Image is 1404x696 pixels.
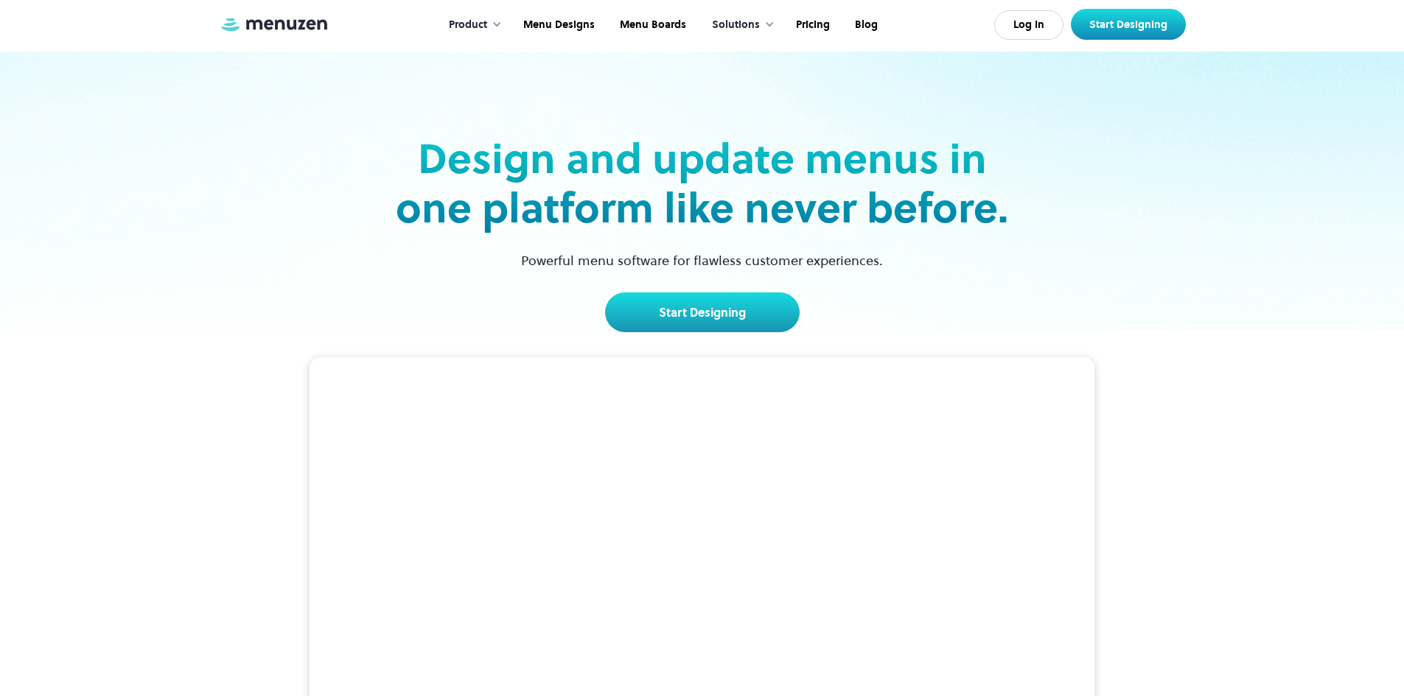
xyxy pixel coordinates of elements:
a: Start Designing [605,292,800,332]
a: Menu Designs [509,2,606,48]
a: Menu Boards [606,2,697,48]
a: Start Designing [1071,9,1186,40]
div: Product [434,2,509,48]
div: Solutions [697,2,782,48]
p: Powerful menu software for flawless customer experiences. [503,250,901,270]
div: Solutions [712,17,760,33]
a: Log In [994,10,1064,40]
a: Pricing [782,2,841,48]
a: Blog [841,2,889,48]
div: Product [449,17,487,33]
h2: Design and update menus in one platform like never before. [391,134,1013,233]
